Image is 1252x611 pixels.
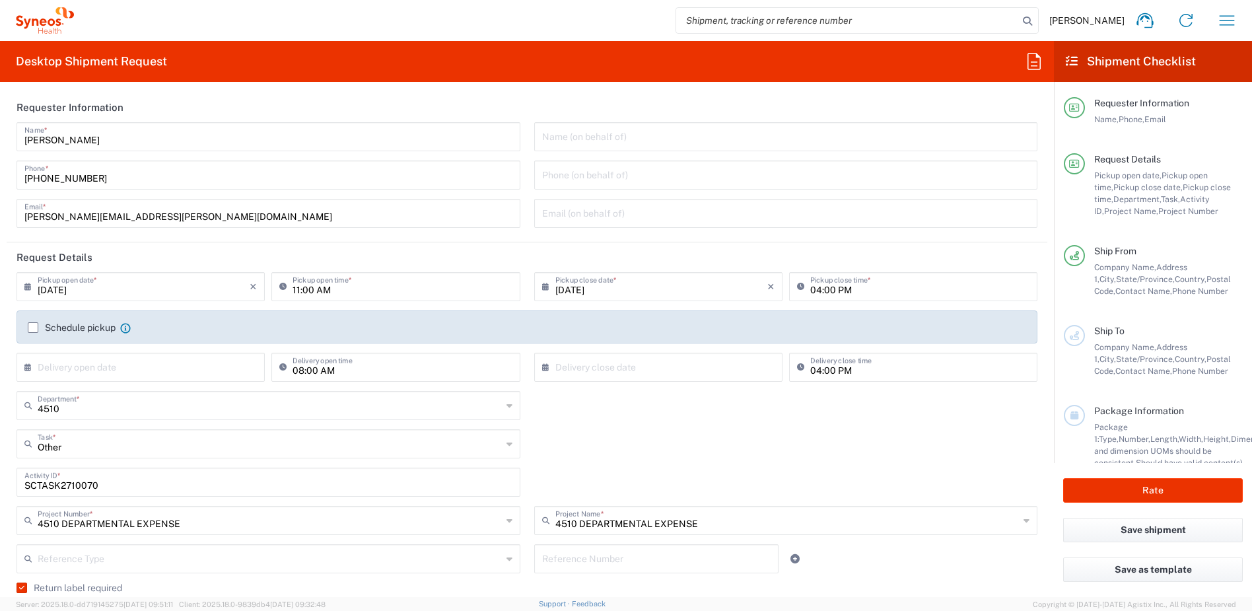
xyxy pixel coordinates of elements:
span: Department, [1113,194,1161,204]
span: Package 1: [1094,422,1128,444]
span: [DATE] 09:32:48 [270,600,326,608]
span: Project Number [1158,206,1218,216]
span: Ship To [1094,326,1125,336]
a: Support [539,600,572,608]
span: Width, [1179,434,1203,444]
span: Server: 2025.18.0-dd719145275 [16,600,173,608]
span: Copyright © [DATE]-[DATE] Agistix Inc., All Rights Reserved [1033,598,1236,610]
i: × [767,276,775,297]
span: Contact Name, [1115,286,1172,296]
span: Requester Information [1094,98,1189,108]
span: Contact Name, [1115,366,1172,376]
span: State/Province, [1116,274,1175,284]
span: Country, [1175,354,1206,364]
h2: Shipment Checklist [1066,54,1196,69]
span: Task, [1161,194,1180,204]
span: Phone Number [1172,366,1228,376]
span: Client: 2025.18.0-9839db4 [179,600,326,608]
i: × [250,276,257,297]
span: Phone Number [1172,286,1228,296]
h2: Request Details [17,251,92,264]
span: Should have valid content(s) [1136,458,1243,468]
a: Feedback [572,600,606,608]
button: Save shipment [1063,518,1243,542]
span: [PERSON_NAME] [1049,15,1125,26]
span: Length, [1150,434,1179,444]
span: Company Name, [1094,342,1156,352]
input: Shipment, tracking or reference number [676,8,1018,33]
span: Country, [1175,274,1206,284]
span: Ship From [1094,246,1136,256]
span: Pickup open date, [1094,170,1162,180]
button: Save as template [1063,557,1243,582]
span: Company Name, [1094,262,1156,272]
span: Pickup close date, [1113,182,1183,192]
h2: Desktop Shipment Request [16,54,167,69]
span: Number, [1119,434,1150,444]
span: Height, [1203,434,1231,444]
span: City, [1099,274,1116,284]
button: Rate [1063,478,1243,503]
label: Return label required [17,583,122,593]
a: Add Reference [786,550,804,568]
span: City, [1099,354,1116,364]
span: State/Province, [1116,354,1175,364]
span: Email [1144,114,1166,124]
span: Type, [1099,434,1119,444]
label: Schedule pickup [28,322,116,333]
span: Name, [1094,114,1119,124]
h2: Requester Information [17,101,123,114]
span: [DATE] 09:51:11 [123,600,173,608]
span: Phone, [1119,114,1144,124]
span: Request Details [1094,154,1161,164]
span: Project Name, [1104,206,1158,216]
span: Package Information [1094,406,1184,416]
